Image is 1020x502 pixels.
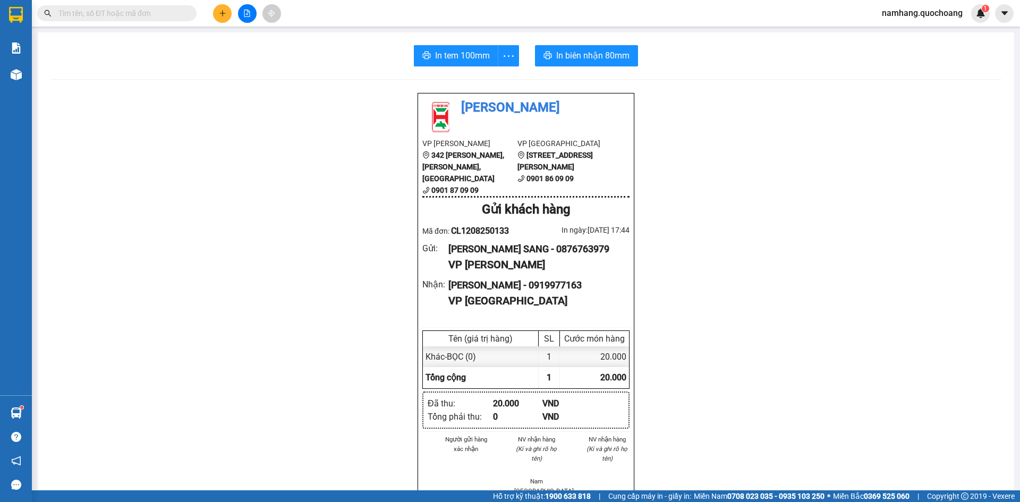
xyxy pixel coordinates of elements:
[547,372,551,382] span: 1
[422,278,448,291] div: Nhận :
[599,490,600,502] span: |
[44,10,52,17] span: search
[833,490,909,502] span: Miền Bắc
[243,10,251,17] span: file-add
[556,49,630,62] span: In biên nhận 80mm
[694,490,824,502] span: Miền Nam
[608,490,691,502] span: Cung cấp máy in - giấy in:
[526,224,630,236] div: In ngày: [DATE] 17:44
[542,410,592,423] div: VND
[539,346,560,367] div: 1
[514,477,559,496] li: Nam [GEOGRAPHIC_DATA]
[422,138,517,149] li: VP [PERSON_NAME]
[517,138,613,149] li: VP [GEOGRAPHIC_DATA]
[727,492,824,500] strong: 0708 023 035 - 0935 103 250
[493,397,542,410] div: 20.000
[535,45,638,66] button: printerIn biên nhận 80mm
[422,224,526,237] div: Mã đơn:
[448,278,621,293] div: [PERSON_NAME] - 0919977163
[20,406,23,409] sup: 1
[431,186,479,194] b: 0901 87 09 09
[428,397,493,410] div: Đã thu :
[422,151,430,159] span: environment
[448,242,621,257] div: [PERSON_NAME] SANG - 0876763979
[516,445,557,462] i: (Kí và ghi rõ họ tên)
[586,445,627,462] i: (Kí và ghi rõ họ tên)
[543,51,552,61] span: printer
[827,494,830,498] span: ⚪️
[563,334,626,344] div: Cước món hàng
[11,456,21,466] span: notification
[444,435,489,454] li: Người gửi hàng xác nhận
[864,492,909,500] strong: 0369 525 060
[422,98,630,118] li: [PERSON_NAME]
[426,352,476,362] span: Khác - BỌC (0)
[451,226,509,236] span: CL1208250133
[422,186,430,194] span: phone
[11,432,21,442] span: question-circle
[213,4,232,23] button: plus
[983,5,987,12] span: 1
[11,42,22,54] img: solution-icon
[9,7,23,23] img: logo-vxr
[873,6,971,20] span: namhang.quochoang
[493,490,591,502] span: Hỗ trợ kỹ thuật:
[426,372,466,382] span: Tổng cộng
[238,4,257,23] button: file-add
[600,372,626,382] span: 20.000
[517,151,593,171] b: [STREET_ADDRESS][PERSON_NAME]
[448,293,621,309] div: VP [GEOGRAPHIC_DATA]
[422,151,504,183] b: 342 [PERSON_NAME], [PERSON_NAME], [GEOGRAPHIC_DATA]
[268,10,275,17] span: aim
[541,334,557,344] div: SL
[917,490,919,502] span: |
[584,435,630,444] li: NV nhận hàng
[422,242,448,255] div: Gửi :
[982,5,989,12] sup: 1
[498,49,518,63] span: more
[219,10,226,17] span: plus
[498,45,519,66] button: more
[422,98,460,135] img: logo.jpg
[428,410,493,423] div: Tổng phải thu :
[961,492,968,500] span: copyright
[11,480,21,490] span: message
[542,397,592,410] div: VND
[517,175,525,182] span: phone
[262,4,281,23] button: aim
[995,4,1014,23] button: caret-down
[545,492,591,500] strong: 1900 633 818
[526,174,574,183] b: 0901 86 09 09
[426,334,535,344] div: Tên (giá trị hàng)
[976,8,985,18] img: icon-new-feature
[517,151,525,159] span: environment
[11,69,22,80] img: warehouse-icon
[422,51,431,61] span: printer
[514,435,559,444] li: NV nhận hàng
[493,410,542,423] div: 0
[560,346,629,367] div: 20.000
[414,45,498,66] button: printerIn tem 100mm
[11,407,22,419] img: warehouse-icon
[58,7,184,19] input: Tìm tên, số ĐT hoặc mã đơn
[1000,8,1009,18] span: caret-down
[435,49,490,62] span: In tem 100mm
[422,200,630,220] div: Gửi khách hàng
[448,257,621,273] div: VP [PERSON_NAME]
